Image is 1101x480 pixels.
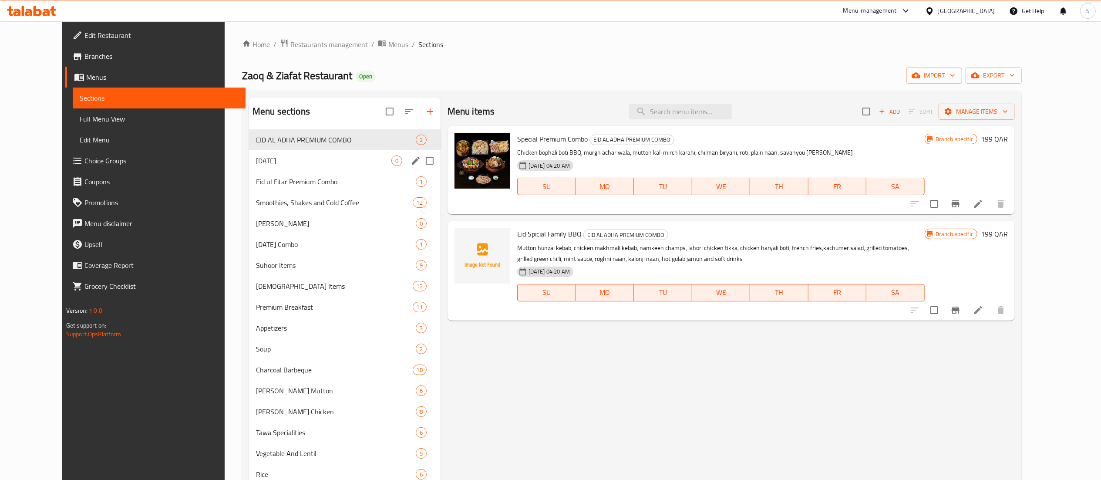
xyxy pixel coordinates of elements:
div: EID AL ADHA PREMIUM COMBO2 [249,129,441,150]
button: export [966,68,1022,84]
span: Promotions [84,197,239,208]
div: Eid ul Fitar Premium Combo1 [249,171,441,192]
span: SA [870,180,921,193]
div: Tawa Specialities6 [249,422,441,443]
span: Full Menu View [80,114,239,124]
span: Add item [875,105,903,118]
button: FR [808,178,867,195]
span: 6 [416,429,426,437]
div: items [413,365,427,375]
h6: 199 QAR [981,228,1008,240]
div: [DATE] Combo1 [249,234,441,255]
span: Restaurants management [290,39,368,50]
div: items [413,302,427,312]
button: Branch-specific-item [945,300,966,321]
span: Tawa Specialities [256,427,416,438]
div: [PERSON_NAME]0 [249,213,441,234]
a: Menu disclaimer [65,213,246,234]
span: 6 [416,387,426,395]
span: [DATE] Combo [256,239,416,250]
span: 8 [416,408,426,416]
a: Edit Menu [73,129,246,150]
span: Soup [256,344,416,354]
span: [DATE] [256,155,391,166]
div: items [416,406,427,417]
div: [PERSON_NAME] Mutton6 [249,380,441,401]
div: items [391,155,402,166]
div: items [416,260,427,270]
span: Smoothies, Shakes and Cold Coffee [256,197,412,208]
span: Premium Breakfast [256,302,412,312]
span: Branches [84,51,239,61]
li: / [412,39,415,50]
span: EID AL ADHA PREMIUM COMBO [584,230,668,240]
span: import [913,70,955,81]
div: Vegetable And Lentil5 [249,443,441,464]
div: EID AL ADHA PREMIUM COMBO [589,135,674,145]
span: EID AL ADHA PREMIUM COMBO [256,135,416,145]
span: Grocery Checklist [84,281,239,291]
button: Branch-specific-item [945,193,966,214]
button: edit [409,154,422,167]
div: [DATE]0edit [249,150,441,171]
h2: Menu sections [253,105,310,118]
span: 3 [416,324,426,332]
div: Eid ul Fitar Premium Combo [256,176,416,187]
span: Suhoor Items [256,260,416,270]
a: Home [242,39,270,50]
a: Coupons [65,171,246,192]
a: Promotions [65,192,246,213]
button: MO [576,284,634,301]
div: Charcoal Barbeque [256,365,412,375]
span: SU [521,286,572,299]
span: WE [696,286,747,299]
button: TH [750,284,808,301]
span: Add [878,107,901,117]
span: 5 [416,450,426,458]
span: Eid Spicial Family BBQ [517,227,582,240]
img: Special Premium Combo [455,133,510,189]
span: Select to update [925,301,943,319]
div: Soup2 [249,338,441,359]
button: import [906,68,962,84]
div: [GEOGRAPHIC_DATA] [938,6,995,16]
span: export [973,70,1015,81]
div: items [416,469,427,480]
div: Appetizers3 [249,318,441,338]
span: [DEMOGRAPHIC_DATA] Items [256,281,412,291]
a: Sections [73,88,246,108]
div: Iftar Items [256,281,412,291]
span: 2 [416,345,426,353]
span: 18 [413,366,426,374]
div: items [416,218,427,229]
div: Curry Chicken [256,406,416,417]
a: Choice Groups [65,150,246,171]
span: Select to update [925,195,943,213]
button: WE [692,284,751,301]
input: search [629,104,732,119]
span: [PERSON_NAME] Chicken [256,406,416,417]
span: [PERSON_NAME] [256,218,416,229]
span: Manage items [946,106,1008,117]
div: items [416,135,427,145]
button: SU [517,284,576,301]
button: SA [866,284,925,301]
button: SA [866,178,925,195]
span: Upsell [84,239,239,250]
span: Rice [256,469,416,480]
span: TU [637,180,689,193]
span: 6 [416,470,426,479]
div: Menu-management [843,6,897,16]
span: 9 [416,261,426,270]
a: Edit menu item [973,305,983,315]
span: TH [754,286,805,299]
button: Add section [420,101,441,122]
div: Charcoal Barbeque18 [249,359,441,380]
button: WE [692,178,751,195]
span: Appetizers [256,323,416,333]
a: Edit Restaurant [65,25,246,46]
